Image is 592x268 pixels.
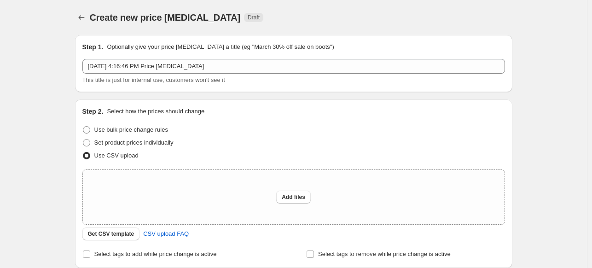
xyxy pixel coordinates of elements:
[82,107,104,116] h2: Step 2.
[107,42,334,52] p: Optionally give your price [MEDICAL_DATA] a title (eg "March 30% off sale on boots")
[82,59,505,74] input: 30% off holiday sale
[318,251,451,257] span: Select tags to remove while price change is active
[248,14,260,21] span: Draft
[94,139,174,146] span: Set product prices individually
[276,191,311,204] button: Add files
[107,107,204,116] p: Select how the prices should change
[282,193,305,201] span: Add files
[82,76,225,83] span: This title is just for internal use, customers won't see it
[138,227,194,241] a: CSV upload FAQ
[94,251,217,257] span: Select tags to add while price change is active
[94,152,139,159] span: Use CSV upload
[75,11,88,24] button: Price change jobs
[90,12,241,23] span: Create new price [MEDICAL_DATA]
[88,230,134,238] span: Get CSV template
[143,229,189,239] span: CSV upload FAQ
[82,42,104,52] h2: Step 1.
[82,227,140,240] button: Get CSV template
[94,126,168,133] span: Use bulk price change rules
